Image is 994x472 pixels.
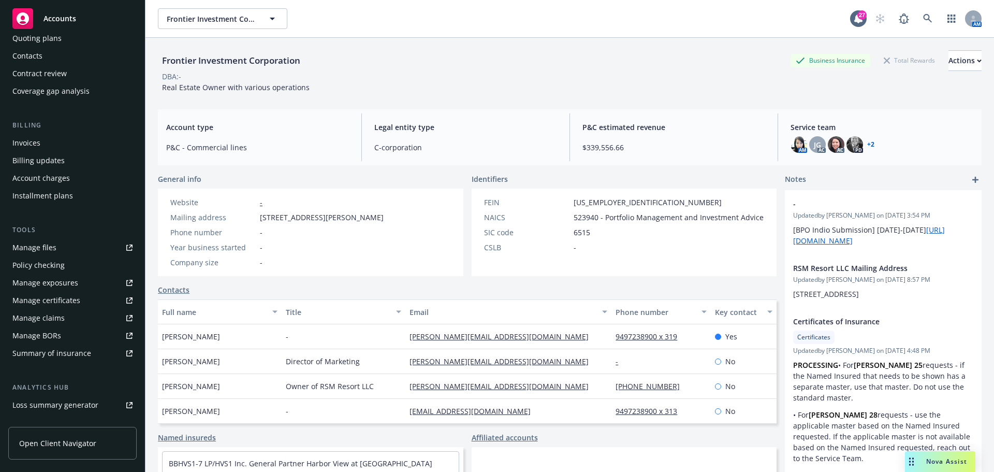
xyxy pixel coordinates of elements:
[793,316,946,327] span: Certificates of Insurance
[793,346,973,355] span: Updated by [PERSON_NAME] on [DATE] 4:48 PM
[286,356,360,367] span: Director of Marketing
[948,50,982,71] button: Actions
[12,65,67,82] div: Contract review
[286,406,288,417] span: -
[162,381,220,392] span: [PERSON_NAME]
[170,197,256,208] div: Website
[410,381,597,391] a: [PERSON_NAME][EMAIL_ADDRESS][DOMAIN_NAME]
[582,142,765,153] span: $339,556.66
[574,227,590,238] span: 6515
[611,299,710,324] button: Phone number
[169,459,432,468] a: BBHVS1-7 LP/HVS1 Inc. General Partner Harbor View at [GEOGRAPHIC_DATA]
[785,190,982,254] div: -Updatedby [PERSON_NAME] on [DATE] 3:54 PM[BPO Indio Submission] [DATE]-[DATE][URL][DOMAIN_NAME]
[260,227,262,238] span: -
[410,406,539,416] a: [EMAIL_ADDRESS][DOMAIN_NAME]
[8,397,137,413] a: Loss summary generator
[158,299,282,324] button: Full name
[857,10,867,20] div: 27
[616,381,688,391] a: [PHONE_NUMBER]
[8,170,137,187] a: Account charges
[166,142,349,153] span: P&C - Commercial lines
[170,242,256,253] div: Year business started
[162,331,220,342] span: [PERSON_NAME]
[158,284,189,295] a: Contacts
[484,242,569,253] div: CSLB
[8,152,137,169] a: Billing updates
[166,122,349,133] span: Account type
[867,141,874,148] a: +2
[12,397,98,413] div: Loss summary generator
[260,212,384,223] span: [STREET_ADDRESS][PERSON_NAME]
[12,152,65,169] div: Billing updates
[8,345,137,362] a: Summary of insurance
[12,310,65,326] div: Manage claims
[791,122,973,133] span: Service team
[12,83,90,99] div: Coverage gap analysis
[793,224,973,246] p: [BPO Indio Submission] [DATE]-[DATE]
[926,457,967,466] span: Nova Assist
[19,438,96,449] span: Open Client Navigator
[793,289,859,299] span: [STREET_ADDRESS]
[846,136,863,153] img: photo
[8,239,137,256] a: Manage files
[8,4,137,33] a: Accounts
[797,333,830,342] span: Certificates
[574,197,722,208] span: [US_EMPLOYER_IDENTIFICATION_NUMBER]
[791,136,807,153] img: photo
[12,30,62,47] div: Quoting plans
[791,54,870,67] div: Business Insurance
[410,307,596,318] div: Email
[410,356,597,366] a: [PERSON_NAME][EMAIL_ADDRESS][DOMAIN_NAME]
[616,356,626,366] a: -
[282,299,405,324] button: Title
[793,275,973,284] span: Updated by [PERSON_NAME] on [DATE] 8:57 PM
[948,51,982,70] div: Actions
[793,211,973,220] span: Updated by [PERSON_NAME] on [DATE] 3:54 PM
[260,257,262,268] span: -
[43,15,76,23] span: Accounts
[472,174,508,184] span: Identifiers
[8,310,137,326] a: Manage claims
[8,382,137,393] div: Analytics hub
[8,30,137,47] a: Quoting plans
[8,188,137,204] a: Installment plans
[162,82,310,92] span: Real Estate Owner with various operations
[170,212,256,223] div: Mailing address
[793,360,973,403] p: • For requests - if the Named Insured that needs to be shown has a separate master, use that mast...
[12,345,91,362] div: Summary of insurance
[8,225,137,235] div: Tools
[405,299,611,324] button: Email
[814,139,821,150] span: JG
[12,275,78,291] div: Manage exposures
[793,198,946,209] span: -
[472,432,538,443] a: Affiliated accounts
[12,188,73,204] div: Installment plans
[12,292,80,309] div: Manage certificates
[162,406,220,417] span: [PERSON_NAME]
[574,212,764,223] span: 523940 - Portfolio Management and Investment Advice
[8,327,137,344] a: Manage BORs
[12,239,56,256] div: Manage files
[725,331,737,342] span: Yes
[8,275,137,291] a: Manage exposures
[809,410,878,420] strong: [PERSON_NAME] 28
[8,83,137,99] a: Coverage gap analysis
[725,381,735,392] span: No
[162,71,181,82] div: DBA: -
[725,406,735,417] span: No
[785,254,982,308] div: RSM Resort LLC Mailing AddressUpdatedby [PERSON_NAME] on [DATE] 8:57 PM[STREET_ADDRESS]
[941,8,962,29] a: Switch app
[917,8,938,29] a: Search
[905,451,975,472] button: Nova Assist
[12,327,61,344] div: Manage BORs
[162,307,266,318] div: Full name
[616,406,685,416] a: 9497238900 x 313
[854,360,923,370] strong: [PERSON_NAME] 25
[870,8,890,29] a: Start snowing
[711,299,777,324] button: Key contact
[12,170,70,187] div: Account charges
[260,197,262,207] a: -
[12,135,40,151] div: Invoices
[12,257,65,274] div: Policy checking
